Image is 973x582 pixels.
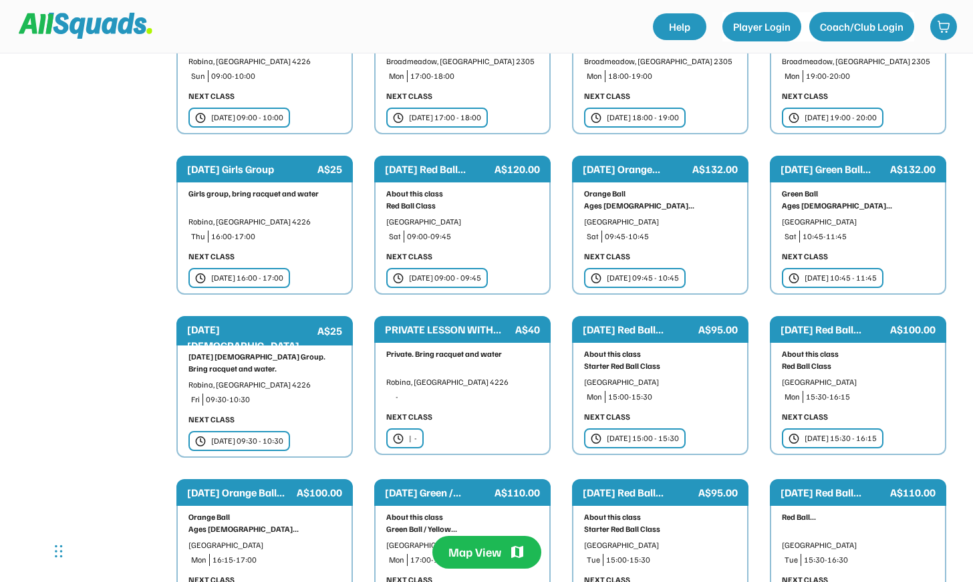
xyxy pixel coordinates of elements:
[188,188,341,200] div: Girls group, bring racquet and water
[393,273,404,284] img: clock.svg
[389,231,401,243] div: Sat
[789,433,799,444] img: clock.svg
[386,348,539,360] div: Private. Bring racquet and water
[584,55,736,67] div: Broadmeadow, [GEOGRAPHIC_DATA] 2305
[386,511,539,535] div: About this class Green Ball / Yellow...
[385,484,492,500] div: [DATE] Green /...
[386,411,432,423] div: NEXT CLASS
[803,231,934,243] div: 10:45-11:45
[809,12,914,41] button: Coach/Club Login
[591,112,601,124] img: clock.svg
[587,391,602,403] div: Mon
[782,188,934,212] div: Green Ball Ages [DEMOGRAPHIC_DATA]...
[206,394,341,406] div: 09:30-10:30
[389,70,404,82] div: Mon
[297,484,342,500] div: A$100.00
[782,411,828,423] div: NEXT CLASS
[805,432,877,444] div: [DATE] 15:30 - 16:15
[195,436,206,447] img: clock.svg
[782,376,934,388] div: [GEOGRAPHIC_DATA]
[191,394,200,406] div: Fri
[789,112,799,124] img: clock.svg
[782,216,934,228] div: [GEOGRAPHIC_DATA]
[188,251,235,263] div: NEXT CLASS
[782,55,934,67] div: Broadmeadow, [GEOGRAPHIC_DATA] 2305
[781,484,887,500] div: [DATE] Red Ball...
[448,544,501,561] div: Map View
[409,272,481,284] div: [DATE] 09:00 - 09:45
[317,323,342,339] div: A$25
[515,321,540,337] div: A$40
[785,231,797,243] div: Sat
[781,321,887,337] div: [DATE] Red Ball...
[785,391,800,403] div: Mon
[495,161,540,177] div: A$120.00
[187,484,294,500] div: [DATE] Orange Ball...
[386,188,539,212] div: About this class Red Ball Class
[692,161,738,177] div: A$132.00
[698,484,738,500] div: A$95.00
[386,55,539,67] div: Broadmeadow, [GEOGRAPHIC_DATA] 2305
[407,231,539,243] div: 09:00-09:45
[584,188,736,212] div: Orange Ball Ages [DEMOGRAPHIC_DATA]...
[188,511,341,535] div: Orange Ball Ages [DEMOGRAPHIC_DATA]...
[188,216,341,228] div: Robina, [GEOGRAPHIC_DATA] 4226
[608,70,736,82] div: 18:00-19:00
[587,70,602,82] div: Mon
[386,90,432,102] div: NEXT CLASS
[385,321,513,337] div: PRIVATE LESSON WITH...
[584,216,736,228] div: [GEOGRAPHIC_DATA]
[805,272,877,284] div: [DATE] 10:45 - 11:45
[317,161,342,177] div: A$25
[937,20,950,33] img: shopping-cart-01%20%281%29.svg
[187,321,315,370] div: [DATE] [DEMOGRAPHIC_DATA] Group
[785,70,800,82] div: Mon
[386,251,432,263] div: NEXT CLASS
[605,231,736,243] div: 09:45-10:45
[782,90,828,102] div: NEXT CLASS
[409,432,417,444] div: | -
[211,112,283,124] div: [DATE] 09:00 - 10:00
[607,112,679,124] div: [DATE] 18:00 - 19:00
[890,161,936,177] div: A$132.00
[187,161,315,177] div: [DATE] Girls Group
[188,55,341,67] div: Robina, [GEOGRAPHIC_DATA] 4226
[191,231,205,243] div: Thu
[789,273,799,284] img: clock.svg
[410,70,539,82] div: 17:00-18:00
[19,13,152,38] img: Squad%20Logo.svg
[653,13,706,40] a: Help
[385,161,492,177] div: [DATE] Red Ball...
[386,216,539,228] div: [GEOGRAPHIC_DATA]
[587,231,599,243] div: Sat
[195,273,206,284] img: clock.svg
[607,272,679,284] div: [DATE] 09:45 - 10:45
[188,379,341,391] div: Robina, [GEOGRAPHIC_DATA] 4226
[805,112,877,124] div: [DATE] 19:00 - 20:00
[393,433,404,444] img: clock.svg
[583,321,696,337] div: [DATE] Red Ball...
[591,273,601,284] img: clock.svg
[211,70,341,82] div: 09:00-10:00
[188,414,235,426] div: NEXT CLASS
[583,161,690,177] div: [DATE] Orange...
[781,161,887,177] div: [DATE] Green Ball...
[191,70,205,82] div: Sun
[698,321,738,337] div: A$95.00
[591,433,601,444] img: clock.svg
[584,348,736,372] div: About this class Starter Red Ball Class
[607,432,679,444] div: [DATE] 15:00 - 15:30
[188,351,341,375] div: [DATE] [DEMOGRAPHIC_DATA] Group. Bring racquet and water.
[396,391,539,403] div: -
[890,321,936,337] div: A$100.00
[584,90,630,102] div: NEXT CLASS
[211,272,283,284] div: [DATE] 16:00 - 17:00
[782,251,828,263] div: NEXT CLASS
[890,484,936,500] div: A$110.00
[782,348,934,372] div: About this class Red Ball Class
[393,112,404,124] img: clock.svg
[806,391,934,403] div: 15:30-16:15
[782,511,934,523] div: Red Ball...
[584,376,736,388] div: [GEOGRAPHIC_DATA]
[195,112,206,124] img: clock.svg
